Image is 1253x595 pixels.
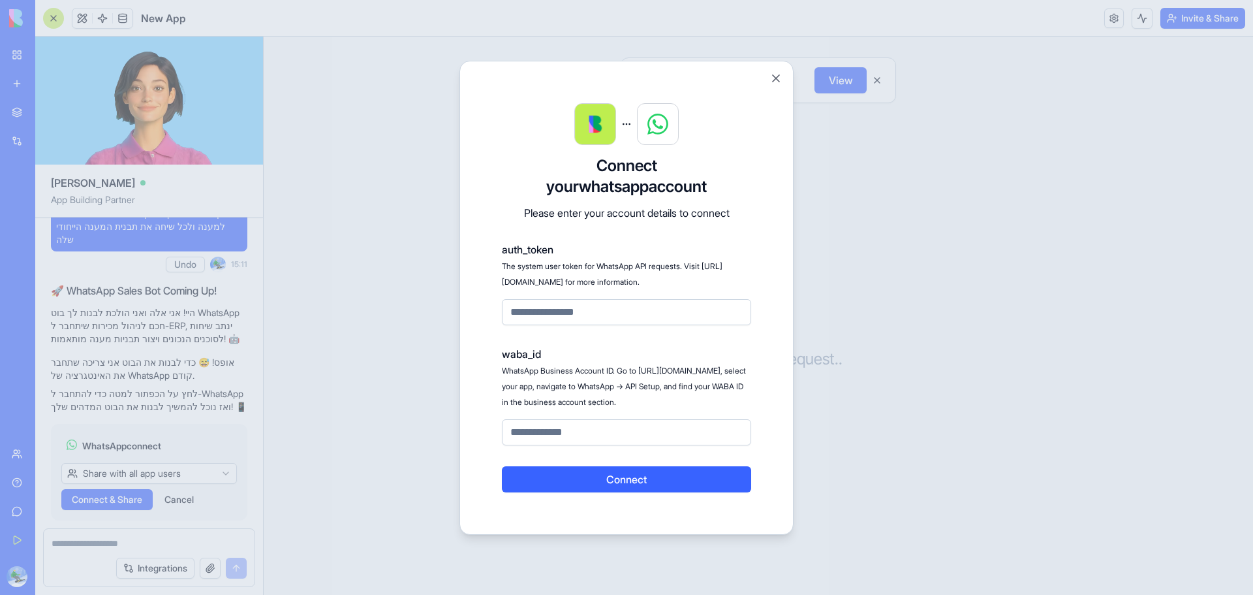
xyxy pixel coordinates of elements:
label: waba_id [502,346,751,362]
h3: Connect your whatsapp account [502,155,751,197]
label: auth_token [502,242,751,257]
img: whatsapp [647,114,668,135]
img: blocks [575,104,615,144]
button: Connect [502,466,751,492]
button: Close [769,72,782,85]
span: The system user token for WhatsApp API requests. Visit [URL][DOMAIN_NAME] for more information. [502,261,722,287]
p: Please enter your account details to connect [502,205,751,221]
span: WhatsApp Business Account ID. Go to [URL][DOMAIN_NAME], select your app, navigate to WhatsApp -> ... [502,366,746,407]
